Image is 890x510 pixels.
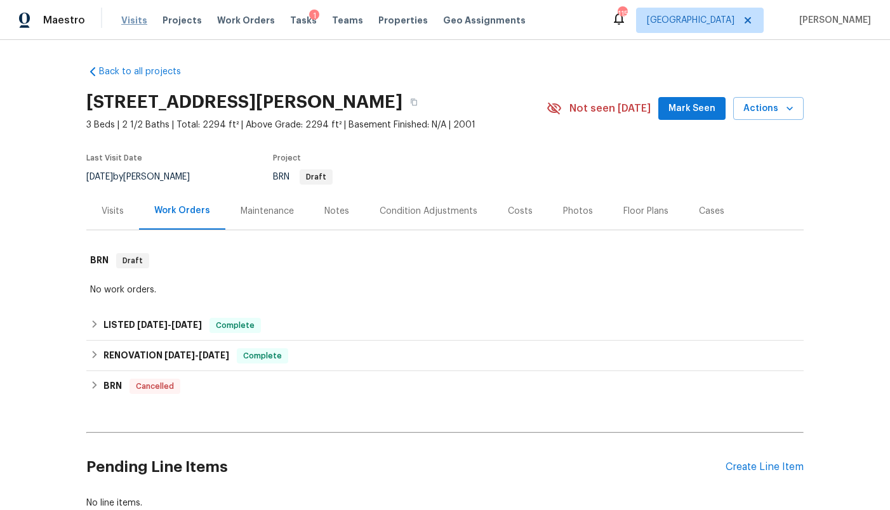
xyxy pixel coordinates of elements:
span: Actions [743,101,794,117]
div: by [PERSON_NAME] [86,169,205,185]
a: Back to all projects [86,65,208,78]
span: Properties [378,14,428,27]
span: Complete [211,319,260,332]
div: Costs [508,205,533,218]
button: Actions [733,97,804,121]
div: BRN Cancelled [86,371,804,402]
span: Mark Seen [668,101,715,117]
span: [DATE] [199,351,229,360]
span: Visits [121,14,147,27]
div: No line items. [86,497,804,509]
div: Photos [563,205,593,218]
div: RENOVATION [DATE]-[DATE]Complete [86,341,804,371]
span: - [164,351,229,360]
span: BRN [273,173,333,181]
span: Teams [332,14,363,27]
div: 115 [618,8,627,20]
div: Work Orders [154,204,210,217]
h6: LISTED [103,318,202,333]
span: Draft [301,173,331,181]
div: No work orders. [90,284,800,296]
span: Projects [163,14,202,27]
span: [DATE] [171,320,202,329]
span: Cancelled [131,380,179,393]
div: Notes [324,205,349,218]
span: Geo Assignments [443,14,526,27]
div: 1 [309,10,319,22]
span: 3 Beds | 2 1/2 Baths | Total: 2294 ft² | Above Grade: 2294 ft² | Basement Finished: N/A | 2001 [86,119,547,131]
div: Maintenance [241,205,294,218]
span: Not seen [DATE] [569,102,651,115]
span: Project [273,154,301,162]
span: Draft [117,254,148,267]
span: - [137,320,202,329]
button: Copy Address [402,91,425,114]
span: Tasks [290,16,317,25]
div: Create Line Item [726,461,804,473]
h2: [STREET_ADDRESS][PERSON_NAME] [86,96,402,108]
h6: BRN [90,253,109,268]
span: [DATE] [164,351,195,360]
h6: RENOVATION [103,348,229,363]
span: Maestro [43,14,85,27]
span: [PERSON_NAME] [794,14,871,27]
button: Mark Seen [658,97,726,121]
h2: Pending Line Items [86,438,726,497]
div: Cases [699,205,724,218]
h6: BRN [103,379,122,394]
span: [DATE] [137,320,168,329]
div: BRN Draft [86,240,804,281]
div: LISTED [DATE]-[DATE]Complete [86,310,804,341]
div: Visits [102,205,124,218]
span: Complete [238,350,287,362]
span: Last Visit Date [86,154,142,162]
span: [GEOGRAPHIC_DATA] [647,14,734,27]
span: Work Orders [217,14,275,27]
div: Condition Adjustments [380,205,477,218]
span: [DATE] [86,173,113,181]
div: Floor Plans [623,205,668,218]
